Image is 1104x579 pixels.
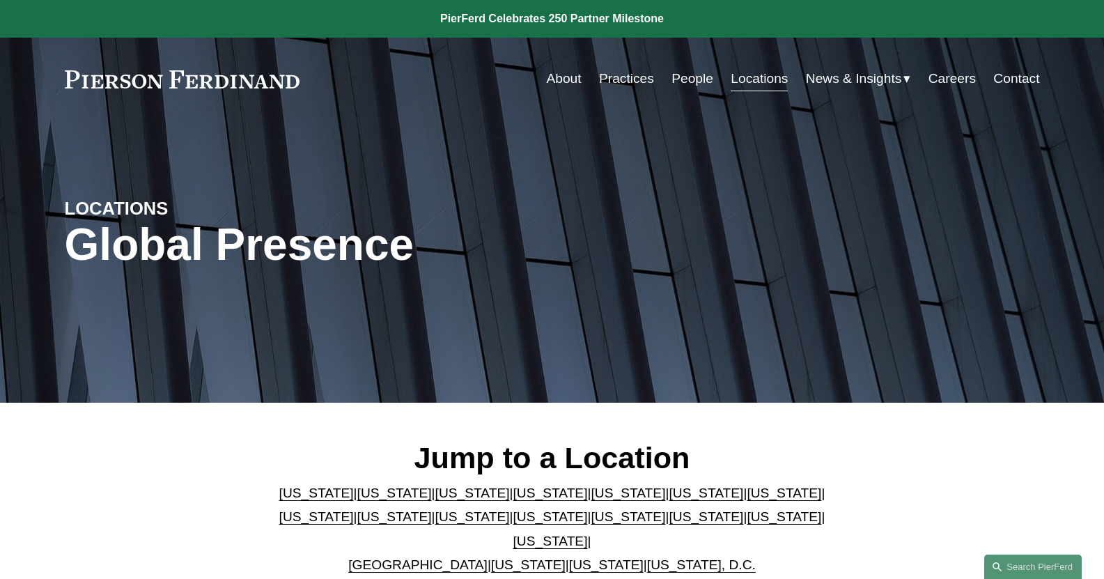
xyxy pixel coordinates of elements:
[435,509,510,524] a: [US_STATE]
[591,486,665,500] a: [US_STATE]
[647,557,756,572] a: [US_STATE], D.C.
[747,509,821,524] a: [US_STATE]
[435,486,510,500] a: [US_STATE]
[267,440,837,476] h2: Jump to a Location
[984,555,1082,579] a: Search this site
[357,509,432,524] a: [US_STATE]
[267,481,837,578] p: | | | | | | | | | | | | | | | | | |
[747,486,821,500] a: [US_STATE]
[928,65,976,92] a: Careers
[357,486,432,500] a: [US_STATE]
[671,65,713,92] a: People
[599,65,654,92] a: Practices
[65,219,715,270] h1: Global Presence
[591,509,665,524] a: [US_STATE]
[65,197,309,219] h4: LOCATIONS
[806,67,902,91] span: News & Insights
[513,534,588,548] a: [US_STATE]
[513,509,588,524] a: [US_STATE]
[279,486,354,500] a: [US_STATE]
[513,486,588,500] a: [US_STATE]
[348,557,488,572] a: [GEOGRAPHIC_DATA]
[669,486,743,500] a: [US_STATE]
[806,65,911,92] a: folder dropdown
[491,557,566,572] a: [US_STATE]
[669,509,743,524] a: [US_STATE]
[731,65,788,92] a: Locations
[546,65,581,92] a: About
[569,557,644,572] a: [US_STATE]
[279,509,354,524] a: [US_STATE]
[993,65,1039,92] a: Contact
